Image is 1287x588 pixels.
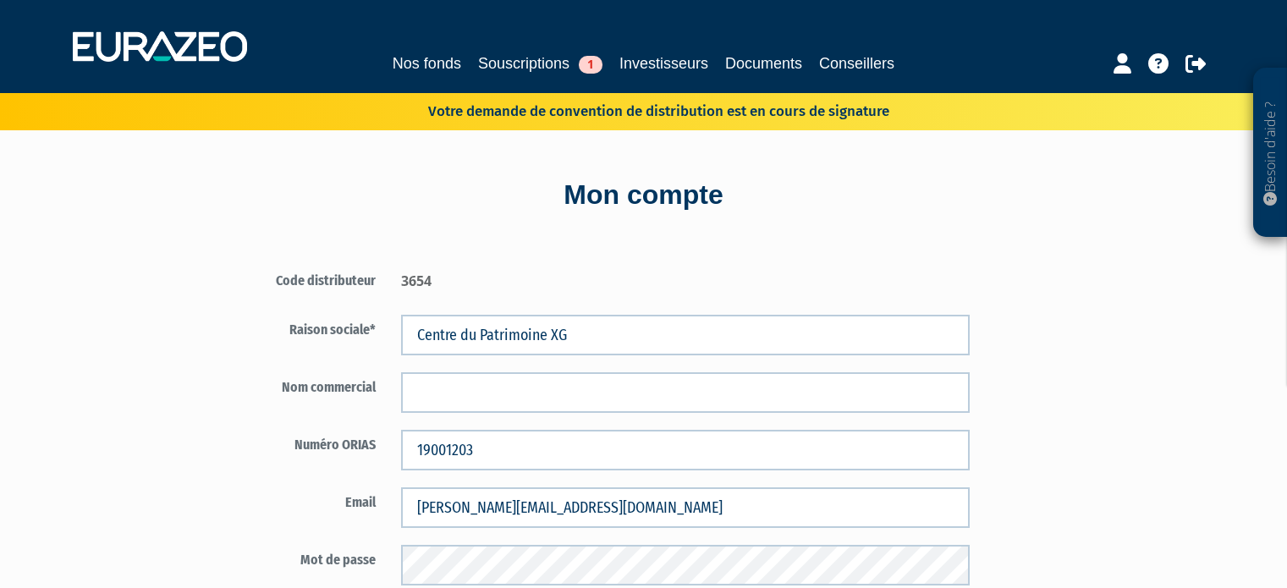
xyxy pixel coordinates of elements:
[619,52,708,75] a: Investisseurs
[191,545,389,570] label: Mot de passe
[191,487,389,513] label: Email
[1261,77,1280,229] p: Besoin d'aide ?
[191,372,389,398] label: Nom commercial
[393,52,461,75] a: Nos fonds
[191,315,389,340] label: Raison sociale*
[379,97,889,122] p: Votre demande de convention de distribution est en cours de signature
[819,52,894,75] a: Conseillers
[191,430,389,455] label: Numéro ORIAS
[725,52,802,75] a: Documents
[73,31,247,62] img: 1732889491-logotype_eurazeo_blanc_rvb.png
[579,56,602,74] span: 1
[478,52,602,75] a: Souscriptions1
[191,266,389,291] label: Code distributeur
[388,266,982,291] div: 3654
[162,176,1126,215] div: Mon compte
